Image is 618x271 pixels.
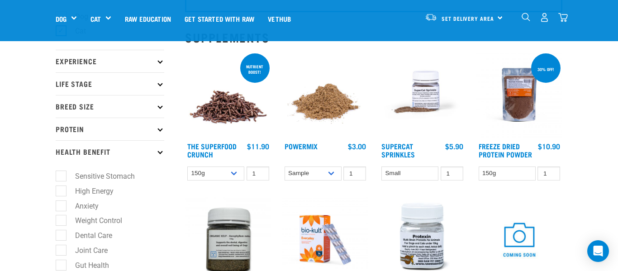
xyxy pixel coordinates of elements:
div: $5.90 [445,142,463,150]
div: $11.90 [247,142,269,150]
img: 1311 Superfood Crunch 01 [185,52,271,138]
label: Dental Care [61,230,116,241]
div: Open Intercom Messenger [587,240,609,262]
input: 1 [537,166,560,181]
label: Gut Health [61,260,113,271]
input: 1 [343,166,366,181]
img: home-icon-1@2x.png [522,13,530,21]
a: Vethub [261,0,298,37]
label: Anxiety [61,200,102,212]
div: $10.90 [538,142,560,150]
a: Freeze Dried Protein Powder [479,144,532,156]
a: Supercat Sprinkles [381,144,415,156]
img: Plastic Container of SuperCat Sprinkles With Product Shown Outside Of The Bottle [379,52,466,138]
input: 1 [247,166,269,181]
img: van-moving.png [425,13,437,21]
div: $3.00 [348,142,366,150]
a: Dog [56,14,67,24]
p: Health Benefit [56,140,164,163]
label: High Energy [61,185,117,197]
img: FD Protein Powder [476,52,563,138]
a: Get started with Raw [178,0,261,37]
a: Powermix [285,144,318,148]
div: 30% off! [533,62,558,76]
label: Sensitive Stomach [61,171,138,182]
label: Joint Care [61,245,111,256]
p: Life Stage [56,72,164,95]
p: Experience [56,50,164,72]
a: Raw Education [118,0,178,37]
img: home-icon@2x.png [558,13,568,22]
img: user.png [540,13,549,22]
label: Weight Control [61,215,126,226]
div: nutrient boost! [240,60,270,79]
p: Breed Size [56,95,164,118]
a: Cat [90,14,101,24]
p: Protein [56,118,164,140]
a: The Superfood Crunch [187,144,237,156]
input: 1 [441,166,463,181]
span: Set Delivery Area [442,17,494,20]
img: Pile Of PowerMix For Pets [282,52,369,138]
